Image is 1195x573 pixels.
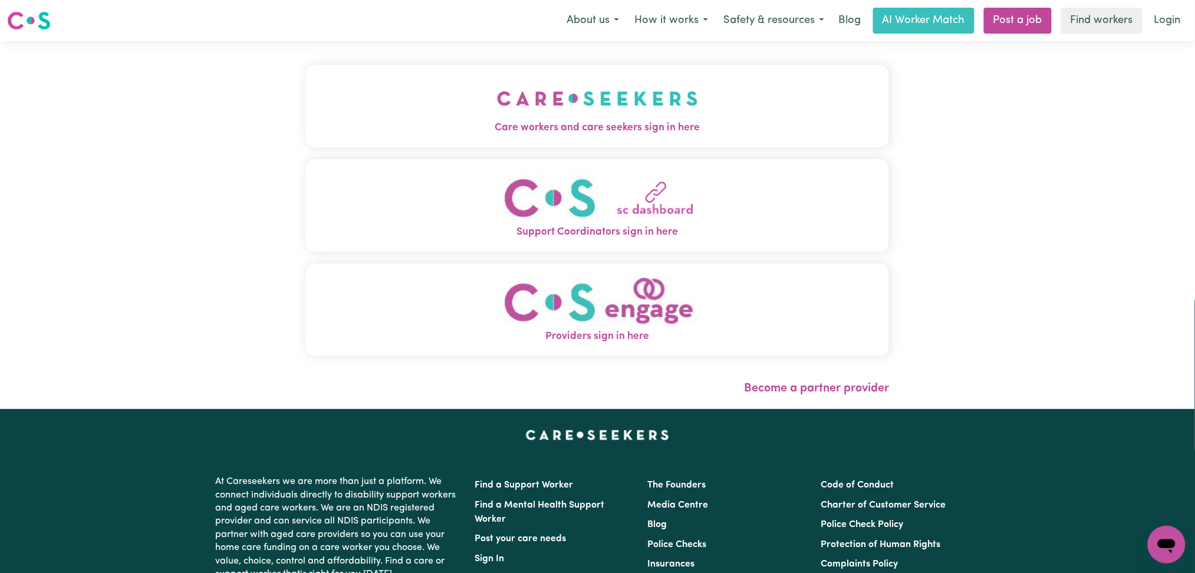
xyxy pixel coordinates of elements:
button: Care workers and care seekers sign in here [306,65,890,147]
a: AI Worker Match [873,8,975,34]
a: Find a Support Worker [475,480,574,490]
a: Careseekers home page [526,430,669,440]
a: Sign In [475,554,505,564]
a: Code of Conduct [821,480,894,490]
a: Police Check Policy [821,520,903,529]
a: Protection of Human Rights [821,540,940,549]
a: Find workers [1061,8,1143,34]
a: Find a Mental Health Support Worker [475,500,605,524]
span: Care workers and care seekers sign in here [306,120,890,136]
a: Blog [648,520,667,529]
a: Login [1147,8,1188,34]
button: How it works [627,8,716,33]
a: Police Checks [648,540,707,549]
button: Providers sign in here [306,264,890,356]
button: About us [559,8,627,33]
a: Complaints Policy [821,559,898,569]
a: Blog [832,8,868,34]
a: Insurances [648,559,695,569]
iframe: Button to launch messaging window [1148,526,1186,564]
a: Become a partner provider [744,383,889,394]
span: Support Coordinators sign in here [306,225,890,240]
button: Safety & resources [716,8,832,33]
a: Post your care needs [475,534,567,544]
button: Support Coordinators sign in here [306,159,890,252]
a: Charter of Customer Service [821,500,946,510]
a: Media Centre [648,500,709,510]
a: Post a job [984,8,1052,34]
a: Careseekers logo [7,7,51,34]
a: The Founders [648,480,706,490]
span: Providers sign in here [306,329,890,344]
img: Careseekers logo [7,10,51,31]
